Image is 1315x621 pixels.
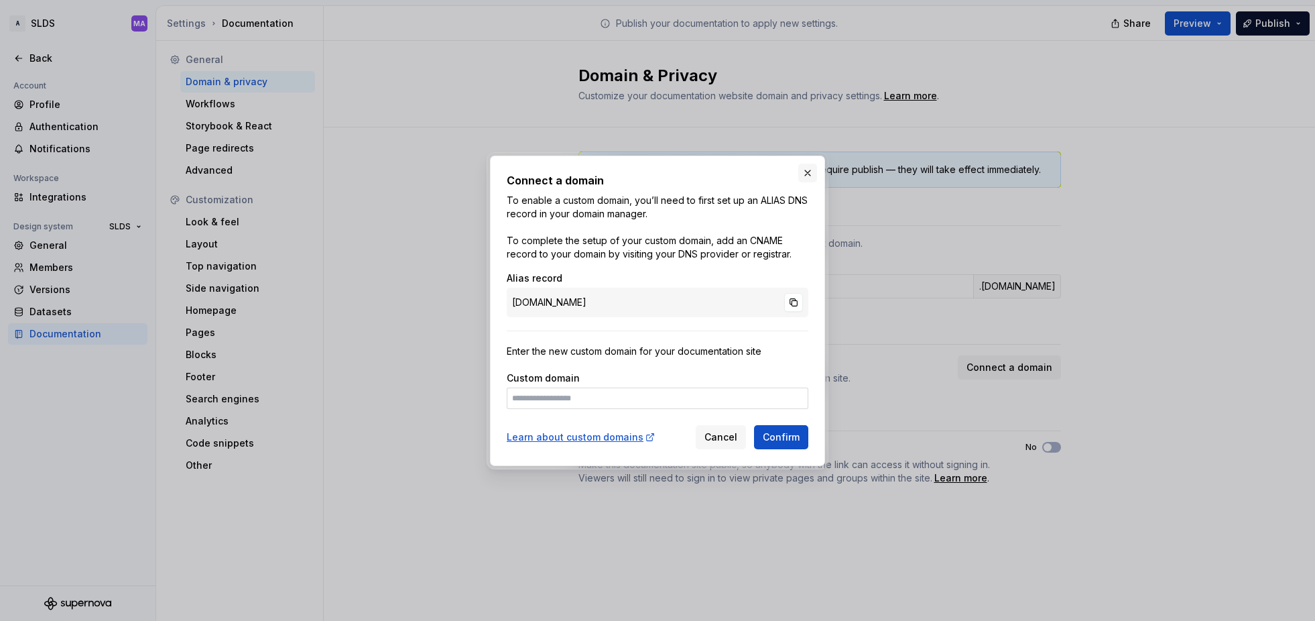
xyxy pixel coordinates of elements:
button: Cancel [696,425,746,449]
span: Cancel [704,431,737,444]
a: Learn about custom domains [507,431,655,444]
div: Enter the new custom domain for your documentation site [507,345,808,358]
div: Alias record [507,272,808,285]
div: [DOMAIN_NAME] [507,288,808,317]
button: Confirm [754,425,808,449]
h2: Connect a domain [507,172,808,188]
p: To enable a custom domain, you’ll need to first set up an ALIAS DNS record in your domain manager... [507,194,808,261]
span: Confirm [763,431,800,444]
label: Custom domain [507,372,580,385]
